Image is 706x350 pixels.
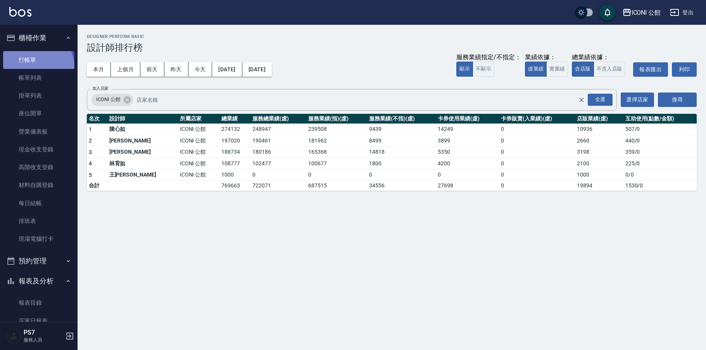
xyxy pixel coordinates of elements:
td: 0 [499,158,575,170]
td: 0 [499,181,575,191]
a: 掛單列表 [3,87,74,105]
h2: Designer Perform Basic [87,34,697,39]
p: 服務人員 [24,336,63,343]
td: 181962 [306,135,367,147]
td: 108777 [219,158,250,170]
td: 100677 [306,158,367,170]
td: 0 [499,169,575,181]
th: 服務業績(指)(虛) [306,114,367,124]
button: 列印 [672,62,697,77]
td: 10936 [575,124,623,135]
a: 打帳單 [3,51,74,69]
div: ICONI 公館 [91,94,133,106]
td: [PERSON_NAME] [107,146,178,158]
img: Logo [9,7,31,17]
td: 0 [436,169,499,181]
div: 總業績依據： [572,53,629,62]
div: 全選 [588,94,613,106]
button: 上個月 [111,62,140,77]
a: 排班表 [3,212,74,230]
button: 不顯示 [473,62,494,77]
a: 現場電腦打卡 [3,230,74,248]
td: 0 [367,169,436,181]
td: 8499 [367,135,436,147]
button: 預約管理 [3,251,74,271]
td: ICONI 公館 [178,135,220,147]
td: 林育如 [107,158,178,170]
button: ICONI 公館 [619,5,664,21]
td: 274132 [219,124,250,135]
span: 1 [89,126,92,132]
td: 197020 [219,135,250,147]
td: 248947 [250,124,306,135]
button: 昨天 [164,62,188,77]
td: 27698 [436,181,499,191]
th: 設計師 [107,114,178,124]
th: 所屬店家 [178,114,220,124]
button: [DATE] [242,62,272,77]
th: 卡券販賣(入業績)(虛) [499,114,575,124]
td: ICONI 公館 [178,124,220,135]
td: 1530 / 0 [623,181,697,191]
td: 合計 [87,181,107,191]
th: 店販業績(虛) [575,114,623,124]
td: 3899 [436,135,499,147]
td: ICONI 公館 [178,169,220,181]
td: 769663 [219,181,250,191]
td: 188734 [219,146,250,158]
span: ICONI 公館 [91,96,125,103]
td: ICONI 公館 [178,158,220,170]
td: 14818 [367,146,436,158]
a: 現金收支登錄 [3,141,74,158]
button: Clear [576,94,587,105]
div: 服務業績指定/不指定： [456,53,521,62]
td: 陳心如 [107,124,178,135]
a: 報表目錄 [3,294,74,312]
button: 實業績 [546,62,568,77]
td: 2100 [575,158,623,170]
button: 櫃檯作業 [3,28,74,48]
input: 店家名稱 [135,93,592,106]
td: 1800 [367,158,436,170]
button: 顯示 [456,62,473,77]
td: 0 [499,124,575,135]
button: 搜尋 [658,93,697,107]
td: 440 / 0 [623,135,697,147]
span: 5 [89,172,92,178]
a: 座位開單 [3,105,74,122]
td: 722071 [250,181,306,191]
td: 190461 [250,135,306,147]
th: 卡券使用業績(虛) [436,114,499,124]
div: 業績依據： [525,53,568,62]
th: 總業績 [219,114,250,124]
button: 含店販 [572,62,594,77]
td: 507 / 0 [623,124,697,135]
td: 0 [250,169,306,181]
td: 5350 [436,146,499,158]
button: 虛業績 [525,62,547,77]
td: 2660 [575,135,623,147]
td: 1000 [219,169,250,181]
a: 帳單列表 [3,69,74,87]
td: 3198 [575,146,623,158]
button: 登出 [667,5,697,20]
td: 0 [306,169,367,181]
button: 今天 [188,62,212,77]
button: Open [586,92,614,107]
td: 102477 [250,158,306,170]
td: 225 / 0 [623,158,697,170]
td: 359 / 0 [623,146,697,158]
a: 店家日報表 [3,312,74,330]
td: 王[PERSON_NAME] [107,169,178,181]
td: 9439 [367,124,436,135]
button: 本月 [87,62,111,77]
a: 每日結帳 [3,194,74,212]
a: 報表匯出 [633,62,668,77]
td: 0 / 0 [623,169,697,181]
div: ICONI 公館 [632,8,661,17]
td: 34556 [367,181,436,191]
td: ICONI 公館 [178,146,220,158]
button: 前天 [140,62,164,77]
td: 239508 [306,124,367,135]
td: 0 [499,135,575,147]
